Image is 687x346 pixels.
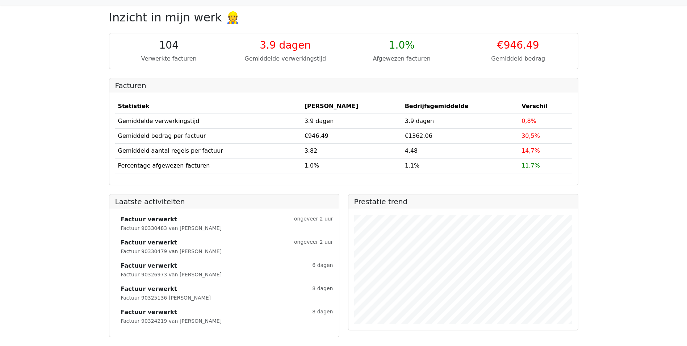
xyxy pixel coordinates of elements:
span: 14,7% [521,147,540,154]
strong: Factuur verwerkt [121,285,177,293]
small: 8 dagen [312,285,333,293]
h2: Prestatie trend [354,197,572,206]
td: 1.0% [302,158,402,173]
th: [PERSON_NAME] [302,99,402,114]
span: 11,7% [521,162,540,169]
small: 8 dagen [312,308,333,317]
div: 104 [115,39,223,52]
td: Percentage afgewezen facturen [115,158,302,173]
td: 3.9 dagen [302,114,402,128]
td: 3.9 dagen [402,114,519,128]
th: Verschil [519,99,572,114]
td: Gemiddeld bedrag per factuur [115,128,302,143]
strong: Factuur verwerkt [121,215,177,224]
span: 30,5% [521,132,540,139]
td: 3.82 [302,143,402,158]
small: 6 dagen [312,261,333,270]
strong: Factuur verwerkt [121,238,177,247]
th: Bedrijfsgemiddelde [402,99,519,114]
h2: Facturen [115,81,572,90]
td: 4.48 [402,143,519,158]
strong: Factuur verwerkt [121,261,177,270]
td: €946.49 [302,128,402,143]
small: Factuur 90324219 van [PERSON_NAME] [121,318,222,324]
small: ongeveer 2 uur [294,238,333,247]
td: €1362.06 [402,128,519,143]
small: Factuur 90326973 van [PERSON_NAME] [121,272,222,277]
small: Factuur 90325136 [PERSON_NAME] [121,295,211,301]
span: 0,8% [521,118,536,124]
small: Factuur 90330483 van [PERSON_NAME] [121,225,222,231]
small: ongeveer 2 uur [294,215,333,224]
div: Gemiddeld bedrag [464,54,572,63]
td: 1.1% [402,158,519,173]
div: Afgewezen facturen [348,54,456,63]
div: €946.49 [464,39,572,52]
h2: Inzicht in mijn werk 👷 [109,11,578,24]
h2: Laatste activiteiten [115,197,333,206]
th: Statistiek [115,99,302,114]
div: 1.0% [348,39,456,52]
div: Verwerkte facturen [115,54,223,63]
div: 3.9 dagen [231,39,339,52]
div: Gemiddelde verwerkingstijd [231,54,339,63]
td: Gemiddeld aantal regels per factuur [115,143,302,158]
td: Gemiddelde verwerkingstijd [115,114,302,128]
strong: Factuur verwerkt [121,308,177,317]
small: Factuur 90330479 van [PERSON_NAME] [121,248,222,254]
